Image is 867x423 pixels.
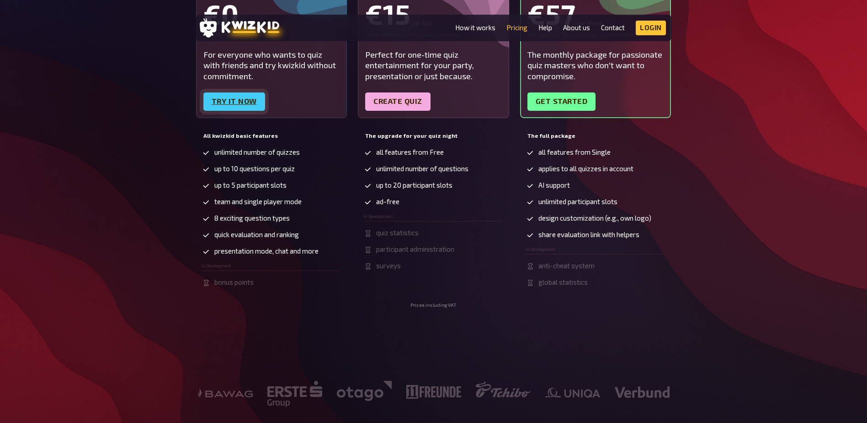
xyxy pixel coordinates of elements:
[526,247,555,252] span: In Development
[376,148,444,156] span: all features from Free
[214,181,287,189] span: up to 5 participant slots
[363,214,393,219] span: In Development
[214,278,254,286] span: bonus points
[538,181,570,189] span: AI support
[365,49,502,81] div: Perfect for one-time quiz entertainment for your party, presentation or just because.
[538,214,651,222] span: design customization (e.g., own logo)
[376,181,452,189] span: up to 20 participant slots
[538,24,552,32] a: Help
[376,198,399,206] span: ad-free
[214,231,299,239] span: quick evaluation and ranking
[636,21,666,35] a: Login
[376,245,454,253] span: participant administration
[376,262,401,270] span: surveys
[376,165,468,173] span: unlimited number of questions
[214,165,295,173] span: up to 10 questions per quiz
[410,302,457,308] small: Prices including VAT
[563,24,590,32] a: About us
[506,24,527,32] a: Pricing
[538,278,588,286] span: global statistics
[538,165,633,173] span: applies to all quizzes in account
[365,133,502,139] h5: The upgrade for your quiz night
[214,148,300,156] span: unlimited number of quizzes
[203,92,265,111] a: Try it now
[527,49,664,81] div: The monthly package for passionate quiz masters who don't want to compromise.
[214,247,319,255] span: presentation mode, chat and more
[527,92,596,111] a: Get started
[203,133,340,139] h5: All kwizkid basic features
[214,214,290,222] span: 8 exciting question types
[376,229,419,237] span: quiz statistics
[214,198,302,206] span: team and single player mode
[203,49,340,81] div: For everyone who wants to quiz with friends and try kwizkid without commitment.
[538,231,639,239] span: share evaluation link with helpers
[455,24,495,32] a: How it works
[527,133,664,139] h5: The full package
[538,148,611,156] span: all features from Single
[601,24,625,32] a: Contact
[538,198,617,206] span: unlimited participant slots
[538,262,595,270] span: anti-cheat system
[202,264,231,268] span: In Development
[365,92,431,111] a: Create quiz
